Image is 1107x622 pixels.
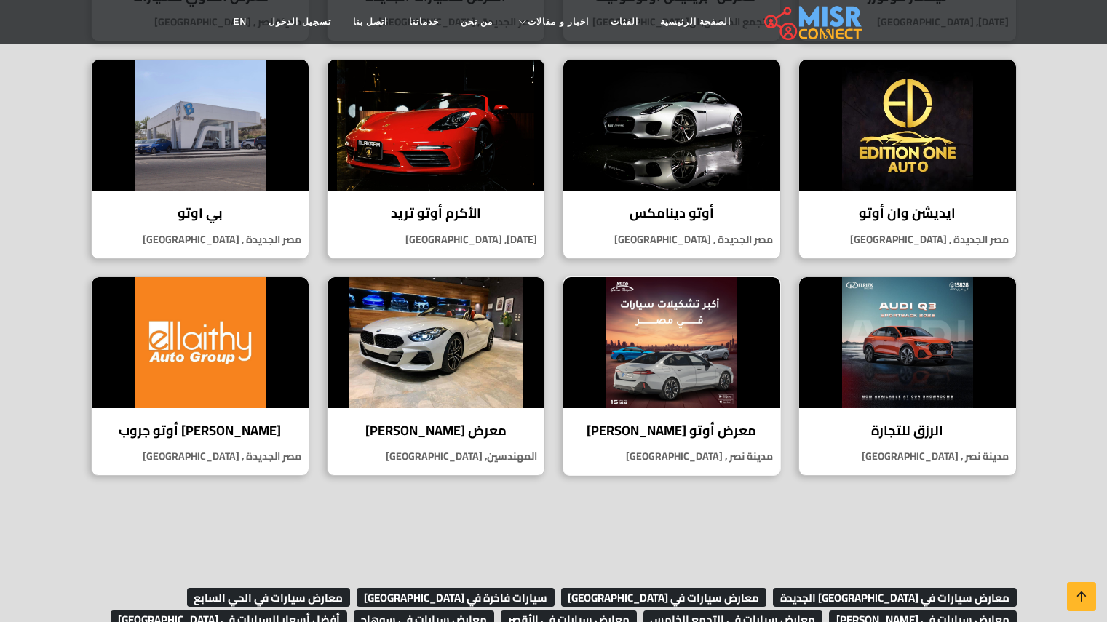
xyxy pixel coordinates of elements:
[398,8,450,36] a: خدماتنا
[187,588,351,607] span: معارض سيارات في الحي السابع
[799,449,1016,464] p: مدينة نصر , [GEOGRAPHIC_DATA]
[82,276,318,477] a: الليثي أوتو جروب [PERSON_NAME] أوتو جروب مصر الجديدة , [GEOGRAPHIC_DATA]
[338,205,533,221] h4: الأكرم أوتو تريد
[764,4,862,40] img: main.misr_connect
[790,59,1025,259] a: ايديشن وان أوتو ايديشن وان أوتو مصر الجديدة , [GEOGRAPHIC_DATA]
[82,59,318,259] a: بي اوتو بي اوتو مصر الجديدة , [GEOGRAPHIC_DATA]
[799,232,1016,247] p: مصر الجديدة , [GEOGRAPHIC_DATA]
[92,232,309,247] p: مصر الجديدة , [GEOGRAPHIC_DATA]
[318,276,554,477] a: معرض مجدي الريس معرض [PERSON_NAME] المهندسين, [GEOGRAPHIC_DATA]
[600,8,649,36] a: الفئات
[554,59,790,259] a: أوتو دينامكس أوتو دينامكس مصر الجديدة , [GEOGRAPHIC_DATA]
[504,8,600,36] a: اخبار و مقالات
[563,449,780,464] p: مدينة نصر , [GEOGRAPHIC_DATA]
[342,8,398,36] a: اتصل بنا
[338,423,533,439] h4: معرض [PERSON_NAME]
[790,276,1025,477] a: الرزق للتجارة الرزق للتجارة مدينة نصر , [GEOGRAPHIC_DATA]
[554,276,790,477] a: معرض أوتو سمير ريان معرض أوتو [PERSON_NAME] مدينة نصر , [GEOGRAPHIC_DATA]
[773,588,1017,607] span: معارض سيارات في [GEOGRAPHIC_DATA] الجديدة
[450,8,504,36] a: من نحن
[328,232,544,247] p: [DATE], [GEOGRAPHIC_DATA]
[328,277,544,408] img: معرض مجدي الريس
[92,60,309,191] img: بي اوتو
[563,277,780,408] img: معرض أوتو سمير ريان
[810,205,1005,221] h4: ايديشن وان أوتو
[353,586,555,608] a: سيارات فاخرة في [GEOGRAPHIC_DATA]
[318,59,554,259] a: الأكرم أوتو تريد الأكرم أوتو تريد [DATE], [GEOGRAPHIC_DATA]
[563,60,780,191] img: أوتو دينامكس
[103,205,298,221] h4: بي اوتو
[799,60,1016,191] img: ايديشن وان أوتو
[561,588,767,607] span: معارض سيارات في [GEOGRAPHIC_DATA]
[799,277,1016,408] img: الرزق للتجارة
[258,8,341,36] a: تسجيل الدخول
[103,423,298,439] h4: [PERSON_NAME] أوتو جروب
[328,60,544,191] img: الأكرم أوتو تريد
[810,423,1005,439] h4: الرزق للتجارة
[223,8,258,36] a: EN
[558,586,767,608] a: معارض سيارات في [GEOGRAPHIC_DATA]
[328,449,544,464] p: المهندسين, [GEOGRAPHIC_DATA]
[92,449,309,464] p: مصر الجديدة , [GEOGRAPHIC_DATA]
[563,232,780,247] p: مصر الجديدة , [GEOGRAPHIC_DATA]
[574,423,769,439] h4: معرض أوتو [PERSON_NAME]
[92,277,309,408] img: الليثي أوتو جروب
[528,15,589,28] span: اخبار و مقالات
[574,205,769,221] h4: أوتو دينامكس
[357,588,555,607] span: سيارات فاخرة في [GEOGRAPHIC_DATA]
[769,586,1017,608] a: معارض سيارات في [GEOGRAPHIC_DATA] الجديدة
[183,586,351,608] a: معارض سيارات في الحي السابع
[649,8,742,36] a: الصفحة الرئيسية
